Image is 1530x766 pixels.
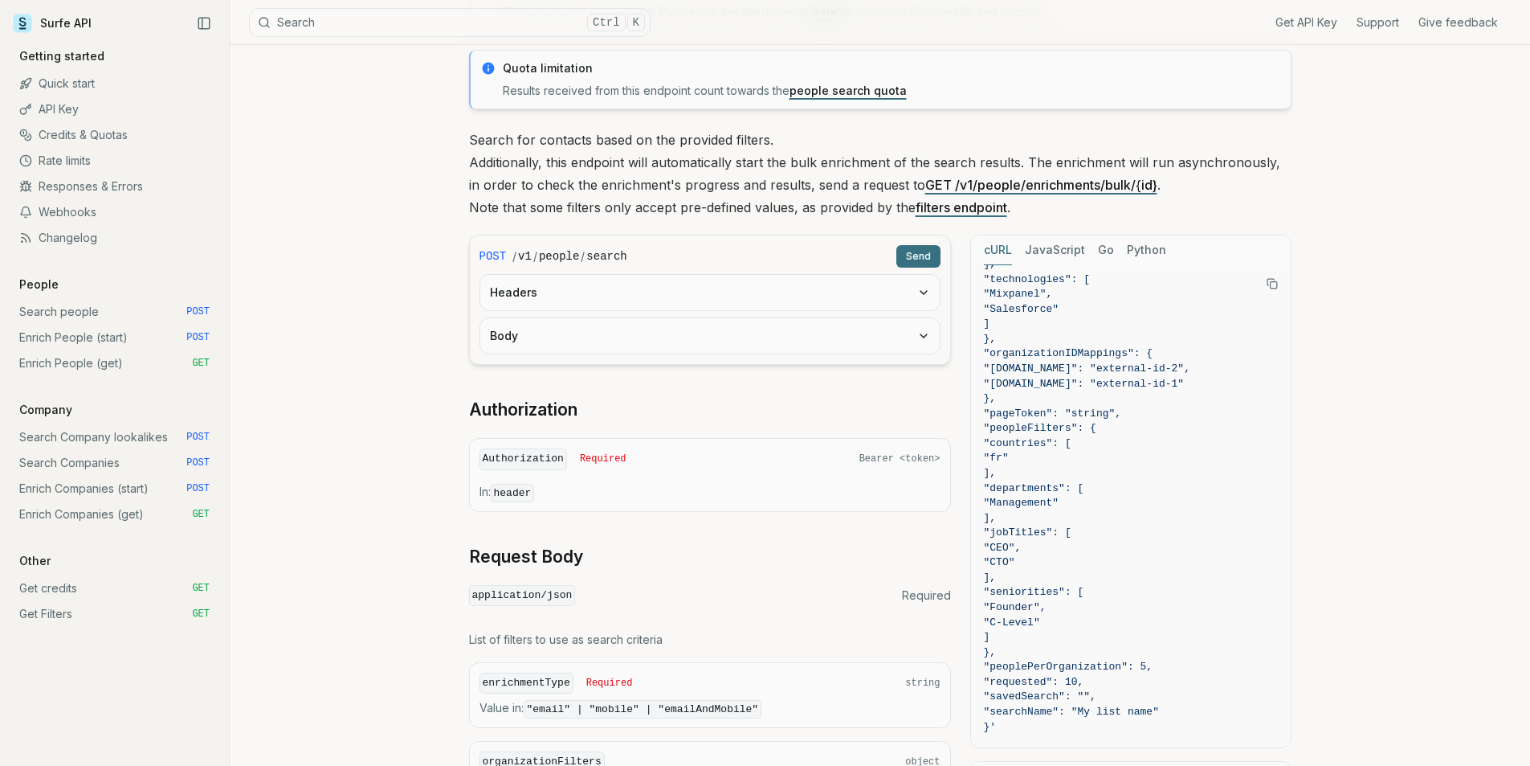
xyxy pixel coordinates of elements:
[984,586,1084,598] span: "seniorities": [
[13,502,216,527] a: Enrich Companies (get) GET
[13,48,111,64] p: Getting started
[13,299,216,325] a: Search people POST
[469,129,1291,219] p: Search for contacts based on the provided filters. Additionally, this endpoint will automatically...
[533,248,537,264] span: /
[13,576,216,601] a: Get credits GET
[916,199,1007,215] a: filters endpoint
[984,616,1040,629] span: "C-Level"
[13,148,216,174] a: Rate limits
[13,122,216,148] a: Credits & Quotas
[1260,272,1284,296] button: Copy Text
[479,700,940,718] span: Value in :
[524,700,762,719] code: "email" | "mobile" | "emailAndMobile"
[518,248,532,264] code: v1
[13,402,79,418] p: Company
[13,601,216,627] a: Get Filters GET
[480,318,940,354] button: Body
[984,601,1047,613] span: "Founder",
[984,236,1012,265] button: cURL
[984,676,1084,688] span: "requested": 10,
[13,424,216,450] a: Search Company lookalikes POST
[587,14,626,31] kbd: Ctrl
[469,632,951,648] p: List of filters to use as search criteria
[479,248,507,264] span: POST
[13,199,216,225] a: Webhooks
[186,305,210,318] span: POST
[479,449,567,470] code: Authorization
[539,248,579,264] code: people
[984,512,997,524] span: ],
[1098,236,1114,265] button: Go
[586,677,633,690] span: Required
[192,582,210,595] span: GET
[13,350,216,376] a: Enrich People (get) GET
[627,14,645,31] kbd: K
[984,408,1122,420] span: "pageToken": "string",
[984,661,1153,673] span: "peoplePerOrganization": 5,
[580,453,626,465] span: Required
[586,248,626,264] code: search
[192,11,216,35] button: Collapse Sidebar
[581,248,585,264] span: /
[13,276,65,293] p: People
[905,677,940,690] span: string
[13,96,216,122] a: API Key
[984,526,1071,539] span: "jobTitles": [
[1127,236,1166,265] button: Python
[192,608,210,621] span: GET
[984,556,1015,568] span: "CTO"
[192,357,210,370] span: GET
[859,453,940,465] span: Bearer <token>
[13,553,57,569] p: Other
[984,721,997,733] span: }'
[984,303,1059,315] span: "Salesforce"
[984,437,1071,449] span: "countries": [
[503,60,1281,76] p: Quota limitation
[491,484,535,502] code: header
[984,452,1009,464] span: "fr"
[469,399,577,421] a: Authorization
[984,317,990,330] span: ]
[13,325,216,350] a: Enrich People (start) POST
[984,333,997,345] span: },
[984,646,997,658] span: },
[984,482,1084,494] span: "departments": [
[984,706,1159,718] span: "searchName": "My list name"
[186,482,210,495] span: POST
[1275,14,1337,31] a: Get API Key
[1025,236,1085,265] button: JavaScript
[984,542,1022,554] span: "CEO",
[13,225,216,251] a: Changelog
[984,378,1185,390] span: "[DOMAIN_NAME]": "external-id-1"
[479,673,573,694] code: enrichmentType
[984,467,997,479] span: ],
[1418,14,1498,31] a: Give feedback
[984,363,1190,375] span: "[DOMAIN_NAME]": "external-id-2",
[13,71,216,96] a: Quick start
[503,83,1281,99] p: Results received from this endpoint count towards the
[13,450,216,476] a: Search Companies POST
[984,347,1153,359] span: "organizationIDMappings": {
[186,331,210,344] span: POST
[984,273,1091,285] span: "technologies": [
[1357,14,1399,31] a: Support
[984,690,1096,703] span: "savedSearch": "",
[789,84,907,97] a: people search quota
[984,631,990,643] span: ]
[13,174,216,199] a: Responses & Errors
[984,571,997,584] span: ],
[925,177,1157,193] a: GET /v1/people/enrichments/bulk/{id}
[984,288,1053,300] span: "Mixpanel",
[469,585,576,607] code: application/json
[902,588,951,604] span: Required
[469,546,583,568] a: Request Body
[984,497,1059,509] span: "Management"
[512,248,516,264] span: /
[984,392,997,404] span: },
[13,476,216,502] a: Enrich Companies (start) POST
[186,431,210,444] span: POST
[186,457,210,469] span: POST
[896,245,940,268] button: Send
[984,422,1096,434] span: "peopleFilters": {
[480,275,940,310] button: Headers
